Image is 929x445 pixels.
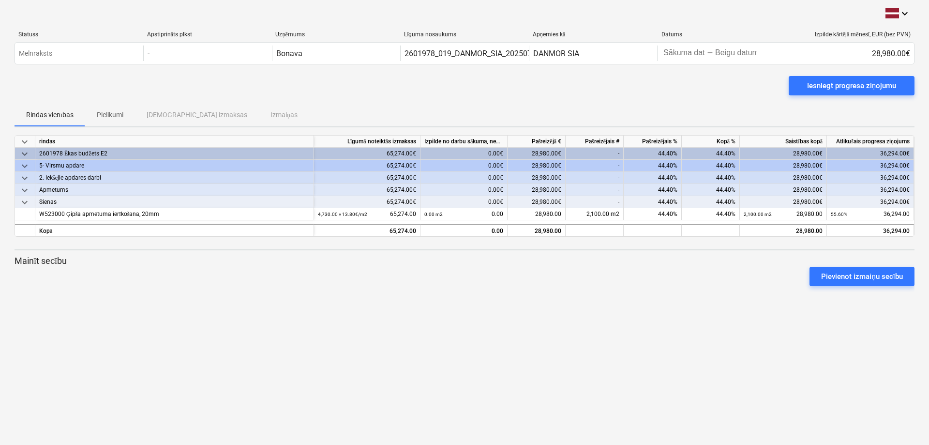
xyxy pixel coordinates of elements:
[19,148,30,160] span: keyboard_arrow_down
[508,208,566,220] div: 28,980.00
[566,136,624,148] div: Pašreizējais #
[508,184,566,196] div: 28,980.00€
[314,136,420,148] div: Līgumā noteiktās izmaksas
[39,196,310,208] div: Sienas
[39,208,310,220] div: W523000 Ģipša apmetuma ierīkošana, 20mm
[404,31,525,38] div: Līguma nosaukums
[566,148,624,160] div: -
[314,172,420,184] div: 65,274.00€
[740,196,827,208] div: 28,980.00€
[831,208,910,220] div: 36,294.00
[39,148,310,160] div: 2601978 Ēkas budžets E2
[831,212,847,217] small: 55.60%
[148,49,150,58] div: -
[420,196,508,208] div: 0.00€
[821,270,903,283] div: Pievienot izmaiņu secību
[566,184,624,196] div: -
[508,196,566,208] div: 28,980.00€
[744,208,823,220] div: 28,980.00
[533,31,654,38] div: Apņemies kā
[508,160,566,172] div: 28,980.00€
[276,49,302,58] div: Bonava
[682,136,740,148] div: Kopā %
[424,225,503,237] div: 0.00
[420,184,508,196] div: 0.00€
[707,50,713,56] div: -
[827,148,914,160] div: 36,294.00€
[314,160,420,172] div: 65,274.00€
[682,172,740,184] div: 44.40%
[39,160,310,172] div: 5- Virsmu apdare
[15,255,914,267] p: Mainīt secību
[899,8,911,19] i: keyboard_arrow_down
[786,46,914,61] div: 28,980.00€
[35,136,314,148] div: rindas
[827,172,914,184] div: 36,294.00€
[19,136,30,148] span: keyboard_arrow_down
[314,184,420,196] div: 65,274.00€
[740,224,827,236] div: 28,980.00
[624,196,682,208] div: 44.40%
[566,172,624,184] div: -
[713,46,759,60] input: Beigu datums
[97,110,123,120] p: Pielikumi
[740,172,827,184] div: 28,980.00€
[624,208,682,220] div: 44.40%
[682,160,740,172] div: 44.40%
[275,31,396,38] div: Uzņēmums
[19,160,30,172] span: keyboard_arrow_down
[809,267,914,286] button: Pievienot izmaiņu secību
[740,136,827,148] div: Saistības kopā
[424,212,443,217] small: 0.00 m2
[39,184,310,196] div: Apmetums
[827,160,914,172] div: 36,294.00€
[827,184,914,196] div: 36,294.00€
[318,208,416,220] div: 65,274.00
[827,136,914,148] div: Atlikušais progresa ziņojums
[831,225,910,237] div: 36,294.00
[624,136,682,148] div: Pašreizējais %
[661,31,782,38] div: Datums
[566,196,624,208] div: -
[318,225,416,237] div: 65,274.00
[18,31,139,38] div: Statuss
[624,160,682,172] div: 44.40%
[314,196,420,208] div: 65,274.00€
[508,224,566,236] div: 28,980.00
[405,49,745,58] div: 2601978_019_DANMOR_SIA_20250707_Ligums_sienu_apmetuma_izveide_2025-2_S8_1karta_2.pdf
[740,184,827,196] div: 28,980.00€
[147,31,268,38] div: Apstiprināts plkst
[420,136,508,148] div: Izpilde no darbu sākuma, neskaitot kārtējā mēneša izpildi
[624,148,682,160] div: 44.40%
[318,212,367,217] small: 4,730.00 × 13.80€ / m2
[420,172,508,184] div: 0.00€
[420,148,508,160] div: 0.00€
[533,49,579,58] div: DANMOR SIA
[508,172,566,184] div: 28,980.00€
[508,136,566,148] div: Pašreizējā €
[682,208,740,220] div: 44.40%
[744,212,772,217] small: 2,100.00 m2
[19,48,52,59] p: Melnraksts
[19,184,30,196] span: keyboard_arrow_down
[35,224,314,236] div: Kopā
[682,196,740,208] div: 44.40%
[807,79,896,92] div: Iesniegt progresa ziņojumu
[827,196,914,208] div: 36,294.00€
[682,184,740,196] div: 44.40%
[19,197,30,208] span: keyboard_arrow_down
[566,160,624,172] div: -
[19,172,30,184] span: keyboard_arrow_down
[39,172,310,184] div: 2. Iekšējie apdares darbi
[26,110,74,120] p: Rindas vienības
[508,148,566,160] div: 28,980.00€
[314,148,420,160] div: 65,274.00€
[424,208,503,220] div: 0.00
[566,208,624,220] div: 2,100.00 m2
[682,148,740,160] div: 44.40%
[420,160,508,172] div: 0.00€
[624,184,682,196] div: 44.40%
[740,148,827,160] div: 28,980.00€
[790,31,911,38] div: Izpilde kārtējā mēnesī, EUR (bez PVN)
[624,172,682,184] div: 44.40%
